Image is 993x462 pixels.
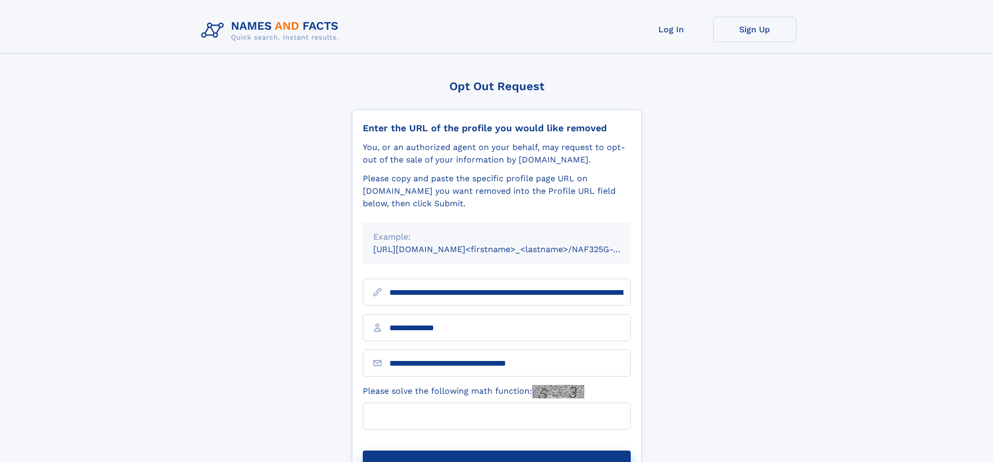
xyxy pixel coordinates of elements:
[373,231,620,243] div: Example:
[363,385,584,398] label: Please solve the following math function:
[713,17,796,42] a: Sign Up
[352,80,642,93] div: Opt Out Request
[630,17,713,42] a: Log In
[363,172,631,210] div: Please copy and paste the specific profile page URL on [DOMAIN_NAME] you want removed into the Pr...
[363,141,631,166] div: You, or an authorized agent on your behalf, may request to opt-out of the sale of your informatio...
[197,17,347,45] img: Logo Names and Facts
[373,244,651,254] small: [URL][DOMAIN_NAME]<firstname>_<lastname>/NAF325G-xxxxxxxx
[363,122,631,134] div: Enter the URL of the profile you would like removed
